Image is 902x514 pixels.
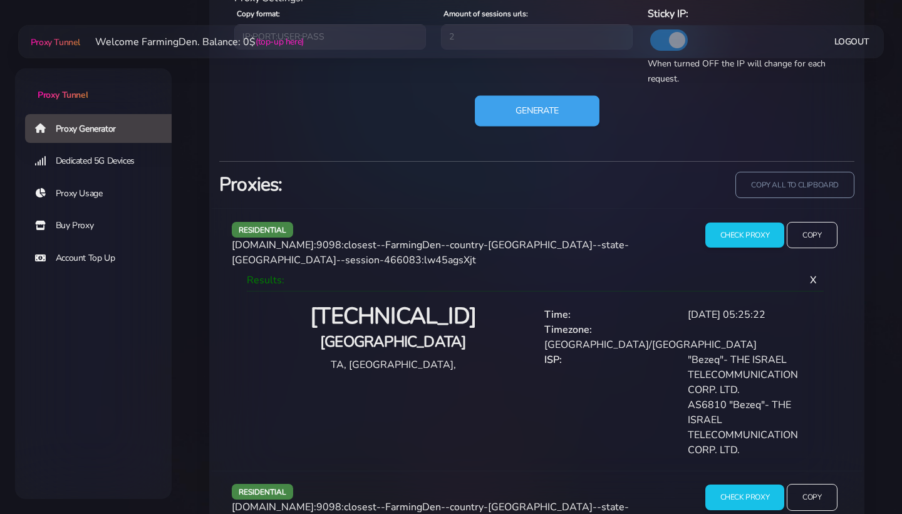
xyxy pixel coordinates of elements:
label: Copy format: [237,8,280,19]
span: residential [232,484,293,500]
span: TA, [GEOGRAPHIC_DATA], [331,358,456,372]
span: Proxy Tunnel [31,36,80,48]
div: "Bezeq"- THE ISRAEL TELECOMMUNICATION CORP. LTD. [680,352,824,397]
input: Copy [787,484,837,511]
a: Proxy Tunnel [28,32,80,52]
a: Proxy Usage [25,179,182,208]
input: Copy [787,222,837,249]
div: Time: [537,307,680,322]
iframe: Webchat Widget [841,453,886,498]
h3: Proxies: [219,172,529,197]
div: AS6810 "Bezeq"- THE ISRAEL TELECOMMUNICATION CORP. LTD. [680,397,824,458]
input: Check Proxy [705,485,785,510]
a: Logout [834,30,869,53]
a: Account Top Up [25,244,182,273]
span: [DOMAIN_NAME]:9098:closest--FarmingDen--country-[GEOGRAPHIC_DATA]--state-[GEOGRAPHIC_DATA]--sessi... [232,238,629,267]
h6: Sticky IP: [648,6,839,22]
a: Proxy Tunnel [15,68,172,102]
span: X [800,263,827,297]
div: Timezone: [537,322,824,337]
span: residential [232,222,293,238]
li: Welcome FarmingDen. Balance: 0$ [80,34,304,50]
div: [DATE] 05:25:22 [680,307,824,322]
h4: [GEOGRAPHIC_DATA] [257,332,529,352]
button: Generate [475,96,599,127]
span: Proxy Tunnel [38,89,88,101]
a: (top-up here) [256,35,304,48]
span: Results: [247,273,284,287]
a: Buy Proxy [25,211,182,240]
h2: [TECHNICAL_ID] [257,302,529,332]
input: Check Proxy [705,223,785,248]
input: copy all to clipboard [735,172,854,199]
a: Dedicated 5G Devices [25,147,182,176]
div: [GEOGRAPHIC_DATA]/[GEOGRAPHIC_DATA] [537,337,824,352]
div: ISP: [537,352,680,397]
label: Amount of sessions urls: [443,8,528,19]
a: Proxy Generator [25,114,182,143]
